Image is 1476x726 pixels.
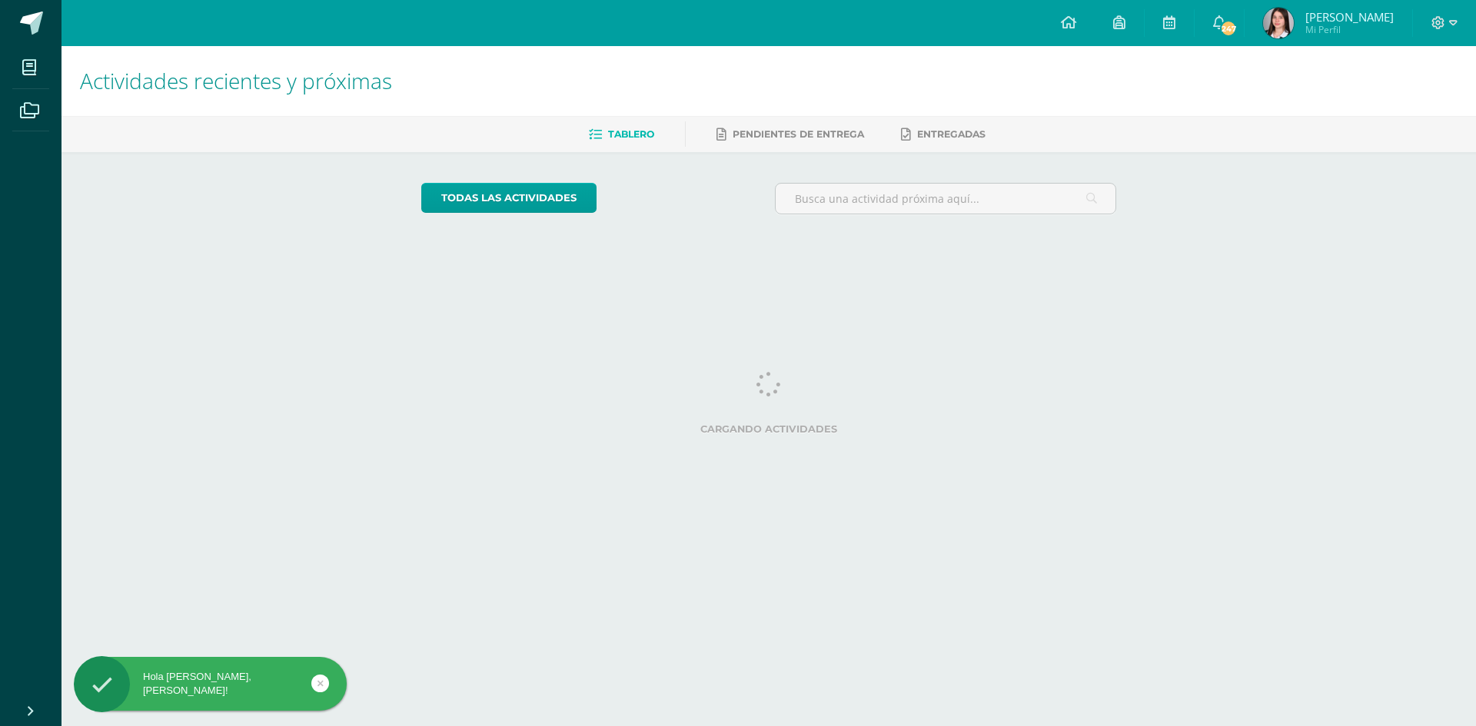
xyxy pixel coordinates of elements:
[1219,20,1236,37] span: 247
[776,184,1116,214] input: Busca una actividad próxima aquí...
[74,670,347,698] div: Hola [PERSON_NAME], [PERSON_NAME]!
[901,122,986,147] a: Entregadas
[421,423,1117,435] label: Cargando actividades
[589,122,654,147] a: Tablero
[1305,9,1394,25] span: [PERSON_NAME]
[1305,23,1394,36] span: Mi Perfil
[421,183,597,213] a: todas las Actividades
[1263,8,1294,38] img: 87e88203d21922bfbd14265595840e6d.png
[733,128,864,140] span: Pendientes de entrega
[80,66,392,95] span: Actividades recientes y próximas
[716,122,864,147] a: Pendientes de entrega
[917,128,986,140] span: Entregadas
[608,128,654,140] span: Tablero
